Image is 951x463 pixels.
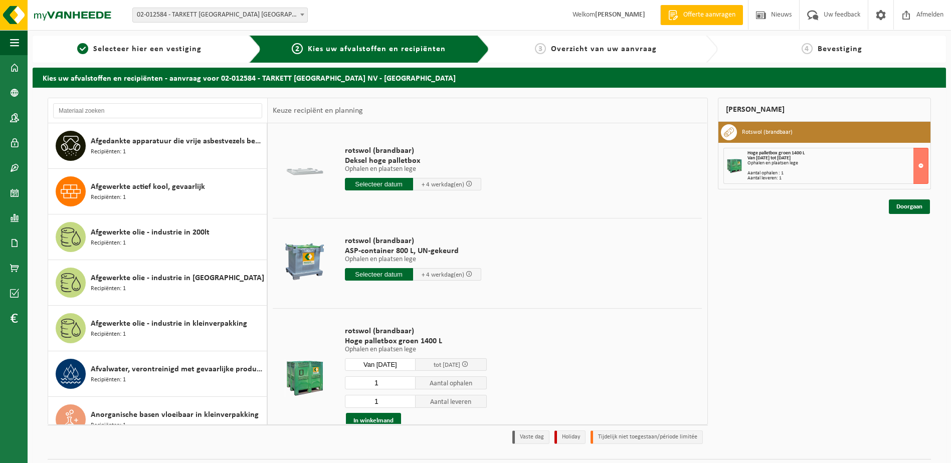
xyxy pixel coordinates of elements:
input: Materiaal zoeken [53,103,262,118]
span: Recipiënten: 1 [91,193,126,202]
span: rotswol (brandbaar) [345,236,481,246]
span: 02-012584 - TARKETT DENDERMONDE NV - DENDERMONDE [133,8,307,22]
span: rotswol (brandbaar) [345,326,487,336]
strong: Van [DATE] tot [DATE] [747,155,791,161]
a: 1Selecteer hier een vestiging [38,43,241,55]
span: Kies uw afvalstoffen en recipiënten [308,45,446,53]
span: Afgewerkte actief kool, gevaarlijk [91,181,205,193]
span: Afgewerkte olie - industrie in kleinverpakking [91,318,247,330]
p: Ophalen en plaatsen lege [345,166,481,173]
button: Anorganische basen vloeibaar in kleinverpakking Recipiënten: 1 [48,397,267,442]
div: Keuze recipiënt en planning [268,98,368,123]
span: Selecteer hier een vestiging [93,45,202,53]
span: Offerte aanvragen [681,10,738,20]
span: Recipiënten: 1 [91,421,126,430]
strong: [PERSON_NAME] [595,11,645,19]
span: + 4 werkdag(en) [422,272,464,278]
p: Ophalen en plaatsen lege [345,346,487,353]
span: 02-012584 - TARKETT DENDERMONDE NV - DENDERMONDE [132,8,308,23]
span: tot [DATE] [434,362,460,368]
p: Ophalen en plaatsen lege [345,256,481,263]
iframe: chat widget [5,441,167,463]
span: 4 [802,43,813,54]
span: Recipiënten: 1 [91,239,126,248]
span: Hoge palletbox groen 1400 L [747,150,805,156]
a: Offerte aanvragen [660,5,743,25]
a: Doorgaan [889,199,930,214]
span: ASP-container 800 L, UN-gekeurd [345,246,481,256]
span: rotswol (brandbaar) [345,146,481,156]
input: Selecteer datum [345,178,413,190]
h3: Rotswol (brandbaar) [742,124,793,140]
button: Afgedankte apparatuur die vrije asbestvezels bevat (niet shredderbaar) Recipiënten: 1 [48,123,267,169]
div: Aantal ophalen : 1 [747,171,928,176]
li: Holiday [554,430,586,444]
div: [PERSON_NAME] [718,98,931,122]
span: 2 [292,43,303,54]
span: 1 [77,43,88,54]
button: Afvalwater, verontreinigd met gevaarlijke producten Recipiënten: 1 [48,351,267,397]
h2: Kies uw afvalstoffen en recipiënten - aanvraag voor 02-012584 - TARKETT [GEOGRAPHIC_DATA] NV - [G... [33,68,946,87]
span: 3 [535,43,546,54]
button: Afgewerkte olie - industrie in kleinverpakking Recipiënten: 1 [48,306,267,351]
span: Recipiënten: 1 [91,330,126,339]
input: Selecteer datum [345,268,413,281]
span: Aantal leveren [416,395,487,408]
span: Recipiënten: 1 [91,375,126,385]
li: Tijdelijk niet toegestaan/période limitée [591,430,703,444]
span: Bevestiging [818,45,862,53]
span: + 4 werkdag(en) [422,181,464,188]
span: Deksel hoge palletbox [345,156,481,166]
span: Hoge palletbox groen 1400 L [345,336,487,346]
input: Selecteer datum [345,358,416,371]
span: Recipiënten: 1 [91,284,126,294]
span: Afvalwater, verontreinigd met gevaarlijke producten [91,363,264,375]
button: Afgewerkte olie - industrie in [GEOGRAPHIC_DATA] Recipiënten: 1 [48,260,267,306]
span: Overzicht van uw aanvraag [551,45,657,53]
span: Anorganische basen vloeibaar in kleinverpakking [91,409,259,421]
span: Recipiënten: 1 [91,147,126,157]
button: Afgewerkte actief kool, gevaarlijk Recipiënten: 1 [48,169,267,214]
div: Ophalen en plaatsen lege [747,161,928,166]
button: In winkelmand [346,413,401,429]
button: Afgewerkte olie - industrie in 200lt Recipiënten: 1 [48,214,267,260]
div: Aantal leveren: 1 [747,176,928,181]
li: Vaste dag [512,430,549,444]
span: Afgewerkte olie - industrie in [GEOGRAPHIC_DATA] [91,272,264,284]
span: Aantal ophalen [416,376,487,389]
span: Afgewerkte olie - industrie in 200lt [91,226,210,239]
span: Afgedankte apparatuur die vrije asbestvezels bevat (niet shredderbaar) [91,135,264,147]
